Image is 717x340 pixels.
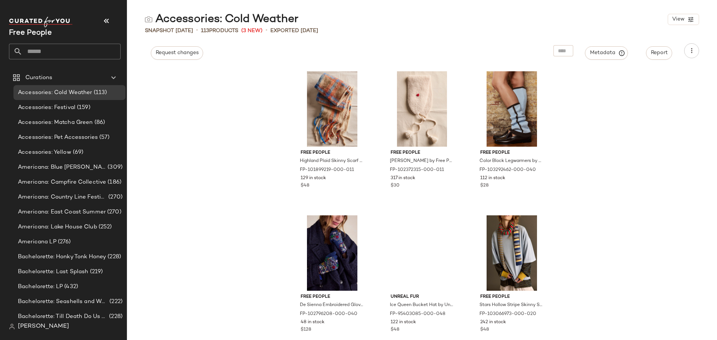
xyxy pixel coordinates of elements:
[651,50,668,56] span: Report
[145,12,298,27] div: Accessories: Cold Weather
[18,223,97,231] span: Americana: Lake House Club
[391,319,416,326] span: 122 in stock
[18,178,106,187] span: Americana: Campfire Collective
[106,253,121,261] span: (228)
[301,175,326,182] span: 129 in stock
[18,148,71,157] span: Accessories: Yellow
[391,294,454,300] span: Unreal Fur
[18,283,63,291] span: Bachelorette: LP
[63,283,78,291] span: (432)
[391,150,454,156] span: Free People
[93,118,105,127] span: (86)
[301,327,311,333] span: $128
[474,215,549,291] img: 103066973_020_0
[18,268,89,276] span: Bachelorette: Last Splash
[108,312,122,321] span: (228)
[201,27,238,35] div: Products
[92,88,107,97] span: (113)
[646,46,672,60] button: Report
[295,215,370,291] img: 102796208_040_a
[75,103,90,112] span: (159)
[266,26,267,35] span: •
[151,46,203,60] button: Request changes
[391,327,399,333] span: $48
[18,163,106,172] span: Americana: Blue [PERSON_NAME] Baby
[201,28,209,34] span: 113
[98,133,110,142] span: (57)
[480,183,488,189] span: $28
[18,88,92,97] span: Accessories: Cold Weather
[390,311,446,318] span: FP-95403085-000-048
[672,16,685,22] span: View
[97,223,112,231] span: (252)
[300,302,363,309] span: De Sienna Embroidered Gloves by Free People in Blue
[18,253,106,261] span: Bachelorette: Honky Tonk Honey
[480,319,506,326] span: 242 in stock
[9,29,52,37] span: Current Company Name
[300,167,354,174] span: FP-101899219-000-011
[56,238,71,246] span: (276)
[25,74,52,82] span: Curations
[391,175,415,182] span: 317 in stock
[145,27,193,35] span: Snapshot [DATE]
[270,27,318,35] p: Exported [DATE]
[474,71,549,147] img: 103292462_040_a
[18,322,69,331] span: [PERSON_NAME]
[18,208,106,216] span: Americana: East Coast Summer
[301,183,309,189] span: $48
[18,193,107,202] span: Americana: Country Line Festival
[9,17,72,27] img: cfy_white_logo.C9jOOHJF.svg
[107,193,122,202] span: (270)
[385,71,460,147] img: 102372315_011_b
[145,16,152,23] img: svg%3e
[18,133,98,142] span: Accessories: Pet Accessories
[480,150,543,156] span: Free People
[668,14,699,25] button: View
[300,311,357,318] span: FP-102796208-000-040
[390,302,453,309] span: Ice Queen Bucket Hat by Unreal Fur at Free People in Blue
[108,297,122,306] span: (222)
[241,27,263,35] span: (3 New)
[89,268,103,276] span: (219)
[480,294,543,300] span: Free People
[479,311,536,318] span: FP-103066973-000-020
[479,167,536,174] span: FP-103292462-000-040
[155,50,199,56] span: Request changes
[390,158,453,165] span: [PERSON_NAME] by Free People in White
[18,118,93,127] span: Accessories: Matcha Green
[479,302,543,309] span: Stars Hollow Stripe Skinny Scarf by Free People
[18,312,108,321] span: Bachelorette: Till Death Do Us Party
[301,294,364,300] span: Free People
[18,297,108,306] span: Bachelorette: Seashells and Wedding Bells
[18,103,75,112] span: Accessories: Festival
[480,327,489,333] span: $48
[480,175,505,182] span: 112 in stock
[301,150,364,156] span: Free People
[196,26,198,35] span: •
[295,71,370,147] img: 101899219_011_b
[590,50,624,56] span: Metadata
[479,158,543,165] span: Color Block Legwarmers by Free People in Blue
[390,167,444,174] span: FP-102372315-000-011
[106,163,122,172] span: (309)
[301,319,325,326] span: 48 in stock
[9,324,15,330] img: svg%3e
[71,148,84,157] span: (69)
[106,208,121,216] span: (270)
[300,158,363,165] span: Highland Plaid Skinny Scarf by Free People
[18,238,56,246] span: Americana LP
[585,46,628,60] button: Metadata
[391,183,400,189] span: $30
[106,178,121,187] span: (186)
